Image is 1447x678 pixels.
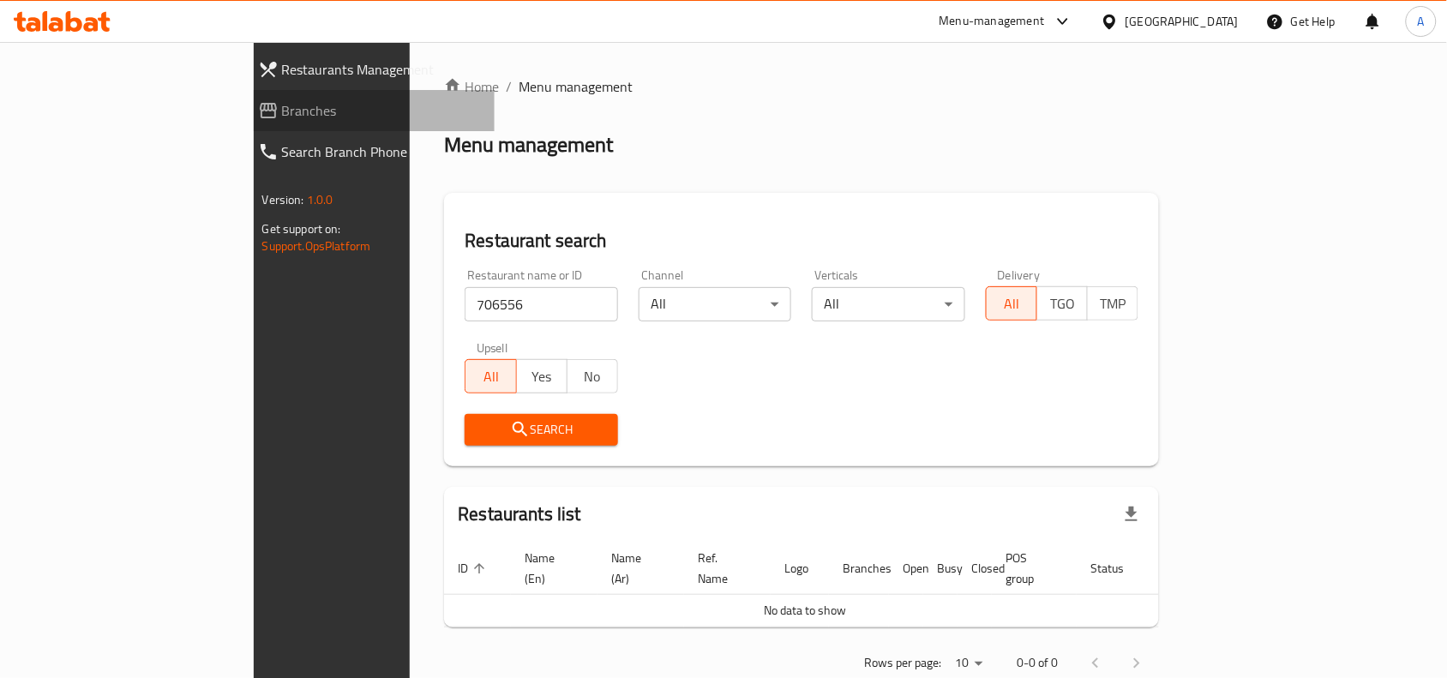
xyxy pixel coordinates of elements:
th: Branches [829,543,889,595]
span: All [472,364,509,389]
div: [GEOGRAPHIC_DATA] [1126,12,1239,31]
button: Yes [516,359,567,393]
h2: Menu management [444,131,613,159]
button: TGO [1036,286,1088,321]
span: 1.0.0 [307,189,333,211]
button: No [567,359,618,393]
button: TMP [1087,286,1138,321]
span: Version: [262,189,304,211]
span: TMP [1095,291,1132,316]
div: Export file [1111,494,1152,535]
th: Closed [958,543,992,595]
span: Menu management [519,76,633,97]
span: No [574,364,611,389]
span: Search Branch Phone [282,141,482,162]
span: Branches [282,100,482,121]
span: POS group [1006,548,1056,589]
th: Busy [923,543,958,595]
a: Support.OpsPlatform [262,235,371,257]
button: Search [465,414,618,446]
th: Open [889,543,923,595]
div: Rows per page: [948,651,989,676]
span: No data to show [765,599,847,621]
span: TGO [1044,291,1081,316]
a: Restaurants Management [244,49,495,90]
button: All [465,359,516,393]
label: Upsell [477,342,508,354]
a: Search Branch Phone [244,131,495,172]
button: All [986,286,1037,321]
span: A [1418,12,1425,31]
p: 0-0 of 0 [1017,652,1058,674]
span: Name (En) [525,548,577,589]
span: ID [458,558,490,579]
label: Delivery [998,269,1041,281]
p: Rows per page: [864,652,941,674]
span: Restaurants Management [282,59,482,80]
span: Yes [524,364,561,389]
div: All [639,287,792,321]
nav: breadcrumb [444,76,1159,97]
span: Get support on: [262,218,341,240]
span: All [994,291,1030,316]
input: Search for restaurant name or ID.. [465,287,618,321]
th: Logo [771,543,829,595]
span: Name (Ar) [611,548,663,589]
span: Search [478,419,604,441]
div: Menu-management [940,11,1045,32]
li: / [506,76,512,97]
a: Branches [244,90,495,131]
span: Status [1090,558,1146,579]
div: All [812,287,965,321]
h2: Restaurants list [458,501,580,527]
h2: Restaurant search [465,228,1138,254]
table: enhanced table [444,543,1226,627]
span: Ref. Name [698,548,750,589]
